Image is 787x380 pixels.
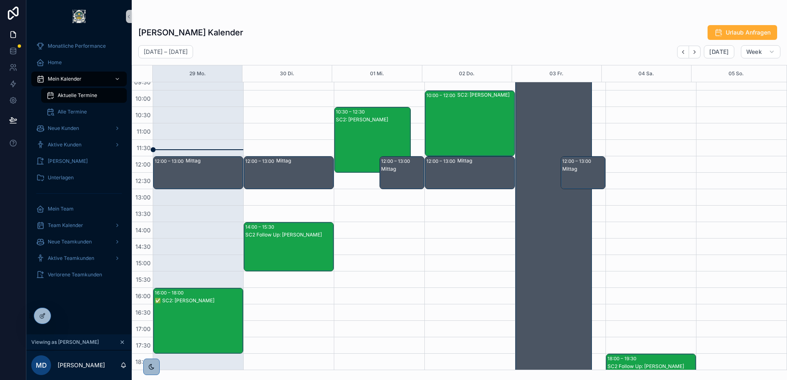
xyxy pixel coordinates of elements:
div: 12:00 – 13:00 [426,157,457,165]
span: Aktive Teamkunden [48,255,94,262]
span: Home [48,59,62,66]
div: SC2 Follow Up: [PERSON_NAME] [245,232,333,238]
span: 10:30 [133,111,153,118]
div: scrollable content [26,33,132,293]
div: Mittag [457,158,514,164]
div: 12:00 – 13:00 [155,157,186,165]
span: 12:00 [133,161,153,168]
span: 10:00 [133,95,153,102]
div: SC2 Follow Up: [PERSON_NAME] [608,363,695,370]
div: 10:00 – 12:00 [426,91,457,100]
a: Home [31,55,127,70]
div: 12:00 – 13:00Mittag [244,157,333,189]
a: Mein Team [31,202,127,216]
span: [PERSON_NAME] [48,158,88,165]
div: 16:00 – 18:00✅ SC2: [PERSON_NAME] [154,288,243,353]
span: Viewing as [PERSON_NAME] [31,339,99,345]
span: 11:30 [135,144,153,151]
h1: [PERSON_NAME] Kalender [138,27,243,38]
span: [DATE] [709,48,729,56]
div: 10:00 – 12:00SC2: [PERSON_NAME] [425,91,515,156]
a: Unterlagen [31,170,127,185]
a: Aktuelle Termine [41,88,127,103]
span: Monatliche Performance [48,43,106,49]
a: Team Kalender [31,218,127,233]
div: Mittag [381,166,424,172]
div: 14:00 – 15:30SC2 Follow Up: [PERSON_NAME] [244,222,333,271]
button: Urlaub Anfragen [708,25,777,40]
span: Urlaub Anfragen [726,28,771,37]
span: 18:00 [133,358,153,365]
div: Mittag [186,158,242,164]
div: 12:00 – 13:00Mittag [561,157,605,189]
button: 04 Sa. [638,65,654,82]
span: Neue Teamkunden [48,239,92,245]
a: Verlorene Teamkunden [31,267,127,282]
a: Neue Teamkunden [31,234,127,249]
div: 14:00 – 15:30 [245,223,276,231]
div: 18:00 – 19:30 [608,355,638,363]
button: 05 So. [729,65,744,82]
span: MD [36,360,47,370]
div: SC2: [PERSON_NAME] [336,116,410,123]
button: 03 Fr. [550,65,563,82]
div: 10:30 – 12:30SC2: [PERSON_NAME] [335,107,410,172]
a: Alle Termine [41,104,127,119]
span: Mein Kalender [48,76,81,82]
button: 30 Di. [280,65,294,82]
div: ✅ SC2: [PERSON_NAME] [155,297,242,304]
span: 15:00 [134,260,153,266]
a: Aktive Teamkunden [31,251,127,266]
div: 12:00 – 13:00Mittag [425,157,515,189]
span: Week [746,48,762,56]
div: 16:00 – 18:00 [155,289,186,297]
p: [PERSON_NAME] [58,361,105,369]
div: 12:00 – 13:00Mittag [154,157,243,189]
div: SC2: [PERSON_NAME] [457,92,514,98]
h2: [DATE] – [DATE] [144,48,188,56]
span: Aktive Kunden [48,141,81,148]
div: 12:00 – 13:00Mittag [380,157,424,189]
span: Verlorene Teamkunden [48,271,102,278]
span: 17:00 [134,325,153,332]
span: 14:30 [133,243,153,250]
button: Back [677,46,689,58]
div: Mittag [276,158,333,164]
span: 11:00 [135,128,153,135]
button: 29 Mo. [189,65,206,82]
span: Team Kalender [48,222,83,229]
a: [PERSON_NAME] [31,154,127,169]
div: 10:30 – 12:30 [336,108,367,116]
button: 02 Do. [459,65,475,82]
button: 01 Mi. [370,65,384,82]
a: Monatliche Performance [31,39,127,53]
div: 12:00 – 13:00 [381,157,412,165]
a: Neue Kunden [31,121,127,136]
span: 14:00 [133,227,153,234]
span: Neue Kunden [48,125,79,132]
button: Week [741,45,780,58]
img: App logo [72,10,86,23]
span: Alle Termine [58,109,87,115]
div: 12:00 – 13:00 [245,157,276,165]
span: 16:30 [133,309,153,316]
span: 17:30 [134,342,153,349]
button: Next [689,46,701,58]
a: Mein Kalender [31,72,127,86]
span: Mein Team [48,206,74,212]
a: Aktive Kunden [31,137,127,152]
span: 16:00 [133,292,153,299]
span: 12:30 [133,177,153,184]
span: 15:30 [134,276,153,283]
span: 09:30 [132,79,153,86]
span: 13:30 [133,210,153,217]
button: [DATE] [704,45,734,58]
div: Mittag [562,166,605,172]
